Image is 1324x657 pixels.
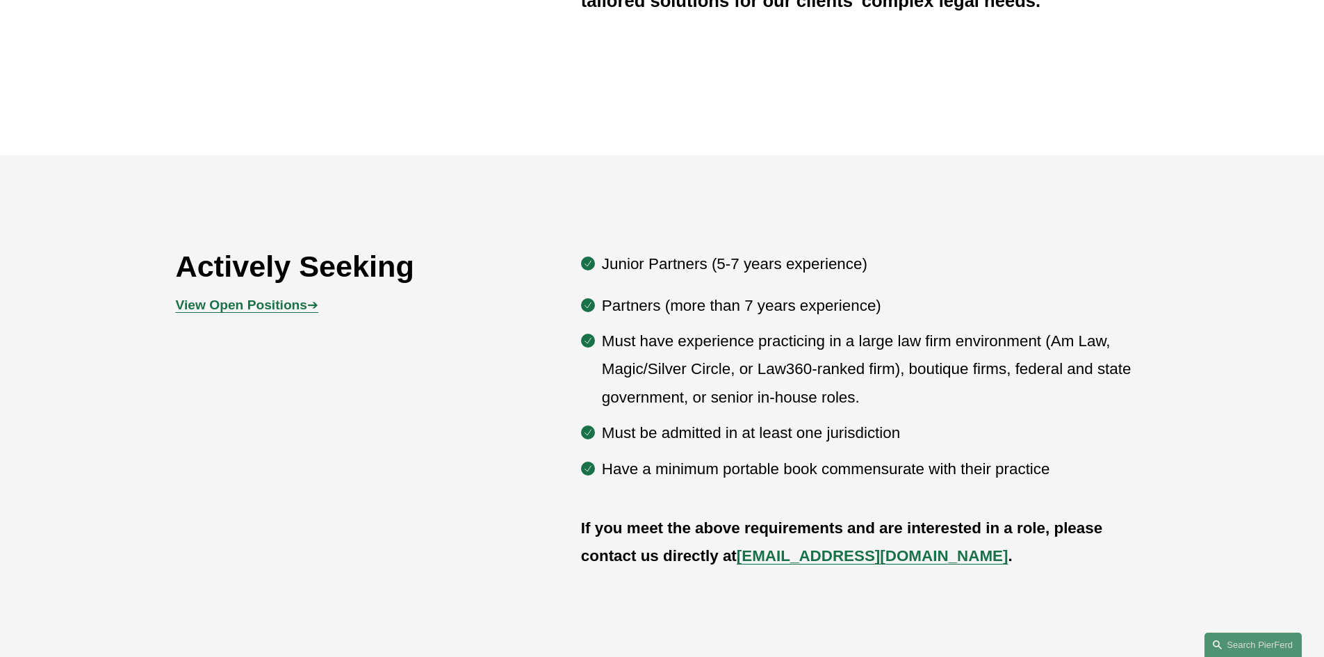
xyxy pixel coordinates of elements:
[602,455,1149,483] p: Have a minimum portable book commensurate with their practice
[176,298,307,312] strong: View Open Positions
[737,547,1008,565] a: [EMAIL_ADDRESS][DOMAIN_NAME]
[176,248,500,284] h2: Actively Seeking
[602,419,1149,447] p: Must be admitted in at least one jurisdiction
[176,298,318,312] span: ➔
[602,250,1149,278] p: Junior Partners (5-7 years experience)
[1008,547,1012,565] strong: .
[602,292,1149,320] p: Partners (more than 7 years experience)
[176,298,318,312] a: View Open Positions➔
[1204,633,1302,657] a: Search this site
[602,327,1149,412] p: Must have experience practicing in a large law firm environment (Am Law, Magic/Silver Circle, or ...
[581,519,1107,565] strong: If you meet the above requirements and are interested in a role, please contact us directly at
